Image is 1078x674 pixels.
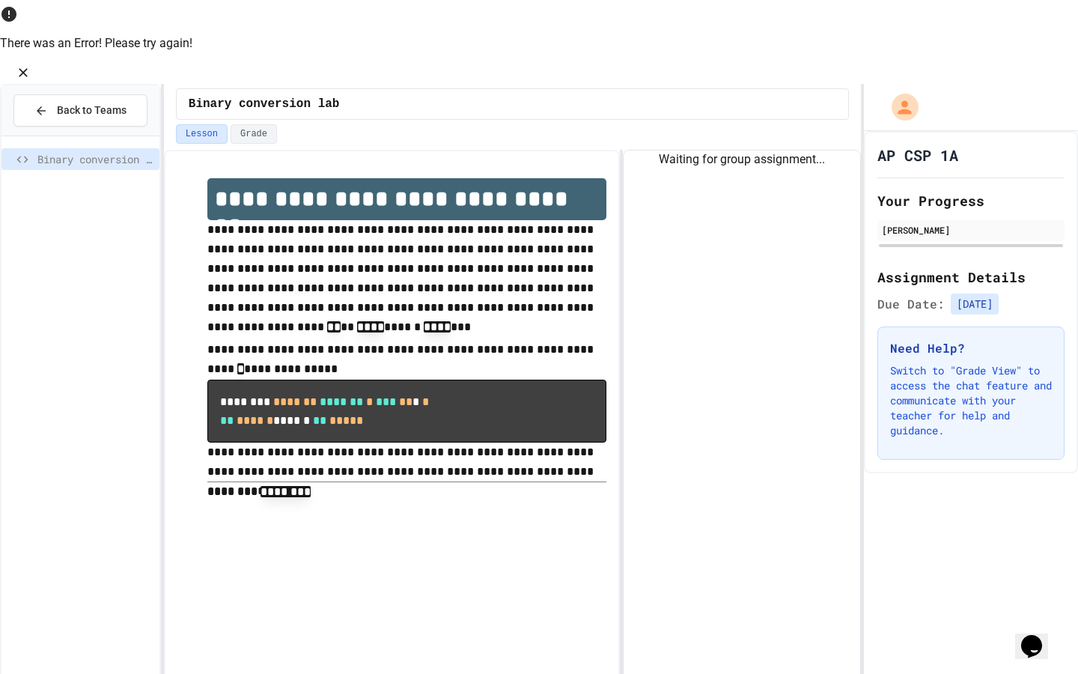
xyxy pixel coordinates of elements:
iframe: chat widget [1015,614,1063,659]
p: Switch to "Grade View" to access the chat feature and communicate with your teacher for help and ... [890,363,1052,438]
button: Back to Teams [13,94,147,127]
span: [DATE] [951,294,999,315]
button: Close [12,61,34,84]
h1: AP CSP 1A [877,145,958,166]
span: Back to Teams [57,103,127,118]
h2: Assignment Details [877,267,1065,288]
span: Binary conversion lab [37,151,153,167]
h3: Need Help? [890,339,1052,357]
span: Due Date: [877,295,945,313]
div: My Account [876,90,922,124]
button: Lesson [176,124,228,144]
div: Waiting for group assignment... [624,151,860,168]
button: Grade [231,124,277,144]
span: Binary conversion lab [189,95,340,113]
h2: Your Progress [877,190,1065,211]
div: [PERSON_NAME] [882,223,1060,237]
